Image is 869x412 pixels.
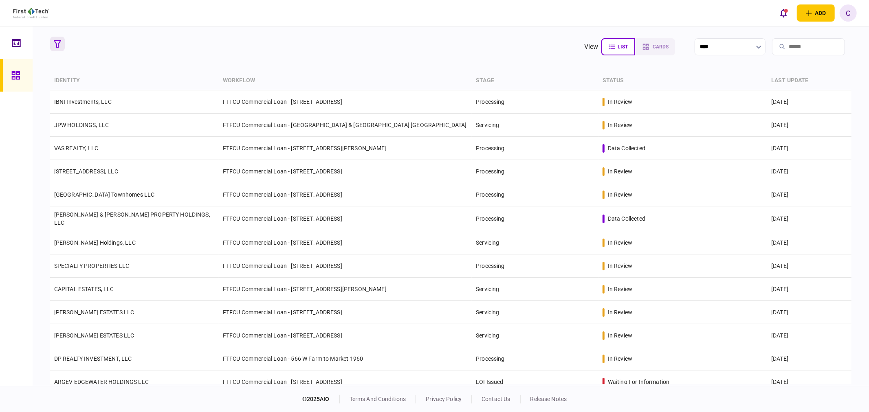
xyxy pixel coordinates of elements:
td: FTFCU Commercial Loan - [GEOGRAPHIC_DATA] & [GEOGRAPHIC_DATA] [GEOGRAPHIC_DATA] [219,114,472,137]
a: CAPITAL ESTATES, LLC [54,286,114,292]
th: stage [472,71,598,90]
div: © 2025 AIO [302,395,340,403]
td: Processing [472,90,598,114]
div: data collected [608,144,645,152]
td: Servicing [472,324,598,347]
td: FTFCU Commercial Loan - [STREET_ADDRESS] [219,183,472,206]
td: [DATE] [767,183,851,206]
td: FTFCU Commercial Loan - [STREET_ADDRESS][PERSON_NAME] [219,278,472,301]
a: privacy policy [426,396,462,402]
span: cards [653,44,669,50]
td: [DATE] [767,278,851,301]
th: identity [50,71,219,90]
td: Servicing [472,231,598,254]
button: C [840,4,857,22]
td: [DATE] [767,206,851,231]
span: list [618,44,628,50]
td: FTFCU Commercial Loan - [STREET_ADDRESS] [219,324,472,347]
a: [PERSON_NAME] & [PERSON_NAME] PROPERTY HOLDINGS, LLC [54,211,210,226]
td: Servicing [472,301,598,324]
td: Processing [472,137,598,160]
a: release notes [530,396,567,402]
td: Processing [472,160,598,183]
div: in review [608,331,632,340]
a: ARGEV EDGEWATER HOLDINGS LLC [54,379,149,385]
div: view [584,42,598,52]
button: open notifications list [775,4,792,22]
td: Processing [472,254,598,278]
img: client company logo [13,8,49,18]
a: JPW HOLDINGS, LLC [54,122,109,128]
td: [DATE] [767,370,851,394]
td: Processing [472,183,598,206]
button: list [601,38,635,55]
div: data collected [608,215,645,223]
a: [PERSON_NAME] ESTATES LLC [54,309,134,316]
td: Processing [472,347,598,370]
a: SPECIALTY PROPERTIES LLC [54,263,130,269]
td: FTFCU Commercial Loan - [STREET_ADDRESS] [219,254,472,278]
td: [DATE] [767,324,851,347]
td: Processing [472,206,598,231]
td: FTFCU Commercial Loan - [STREET_ADDRESS] [219,231,472,254]
td: FTFCU Commercial Loan - [STREET_ADDRESS] [219,90,472,114]
button: open adding identity options [797,4,835,22]
th: status [598,71,767,90]
td: FTFCU Commercial Loan - [STREET_ADDRESS] [219,370,472,394]
td: FTFCU Commercial Loan - [STREET_ADDRESS][PERSON_NAME] [219,137,472,160]
a: contact us [482,396,510,402]
a: DP REALTY INVESTMENT, LLC [54,355,132,362]
th: last update [767,71,851,90]
a: [PERSON_NAME] ESTATES LLC [54,332,134,339]
td: [DATE] [767,254,851,278]
td: [DATE] [767,347,851,370]
a: IBNI Investments, LLC [54,99,112,105]
div: in review [608,167,632,175]
a: [PERSON_NAME] Holdings, LLC [54,239,136,246]
td: [DATE] [767,137,851,160]
th: workflow [219,71,472,90]
a: terms and conditions [350,396,406,402]
td: [DATE] [767,160,851,183]
a: VAS REALTY, LLC [54,145,98,151]
div: in review [608,308,632,316]
td: [DATE] [767,301,851,324]
td: Servicing [472,278,598,301]
td: FTFCU Commercial Loan - 566 W Farm to Market 1960 [219,347,472,370]
div: waiting for information [608,378,669,386]
td: FTFCU Commercial Loan - [STREET_ADDRESS] [219,301,472,324]
td: LOI Issued [472,370,598,394]
td: Servicing [472,114,598,137]
div: in review [608,191,632,199]
a: [GEOGRAPHIC_DATA] Townhomes LLC [54,191,155,198]
td: FTFCU Commercial Loan - [STREET_ADDRESS] [219,160,472,183]
td: [DATE] [767,90,851,114]
div: in review [608,239,632,247]
td: [DATE] [767,114,851,137]
td: FTFCU Commercial Loan - [STREET_ADDRESS] [219,206,472,231]
button: cards [635,38,675,55]
a: [STREET_ADDRESS], LLC [54,168,118,175]
div: in review [608,262,632,270]
td: [DATE] [767,231,851,254]
div: in review [608,285,632,293]
div: in review [608,121,632,129]
div: in review [608,98,632,106]
div: in review [608,355,632,363]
